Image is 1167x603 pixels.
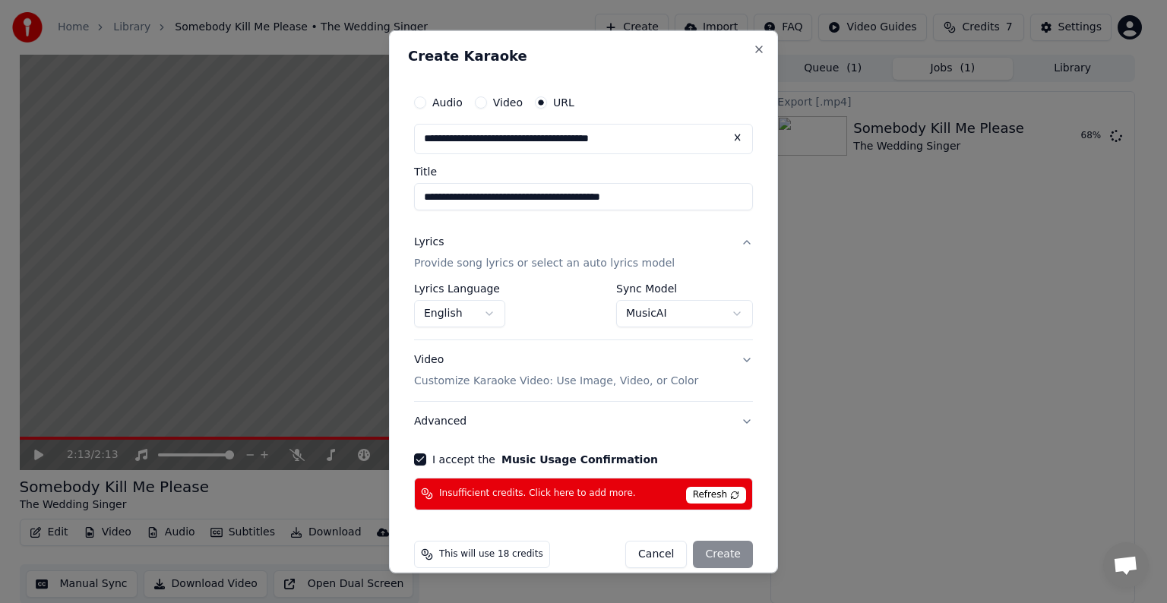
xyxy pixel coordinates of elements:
[414,166,753,177] label: Title
[414,352,698,389] div: Video
[493,97,523,108] label: Video
[686,487,746,504] span: Refresh
[616,283,753,294] label: Sync Model
[414,340,753,401] button: VideoCustomize Karaoke Video: Use Image, Video, or Color
[439,488,636,500] span: Insufficient credits. Click here to add more.
[414,402,753,441] button: Advanced
[414,374,698,389] p: Customize Karaoke Video: Use Image, Video, or Color
[408,49,759,63] h2: Create Karaoke
[414,283,753,339] div: LyricsProvide song lyrics or select an auto lyrics model
[414,283,505,294] label: Lyrics Language
[553,97,574,108] label: URL
[625,541,687,568] button: Cancel
[432,454,658,465] label: I accept the
[414,223,753,283] button: LyricsProvide song lyrics or select an auto lyrics model
[414,235,444,250] div: Lyrics
[501,454,658,465] button: I accept the
[432,97,463,108] label: Audio
[414,256,675,271] p: Provide song lyrics or select an auto lyrics model
[439,548,543,560] span: This will use 18 credits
